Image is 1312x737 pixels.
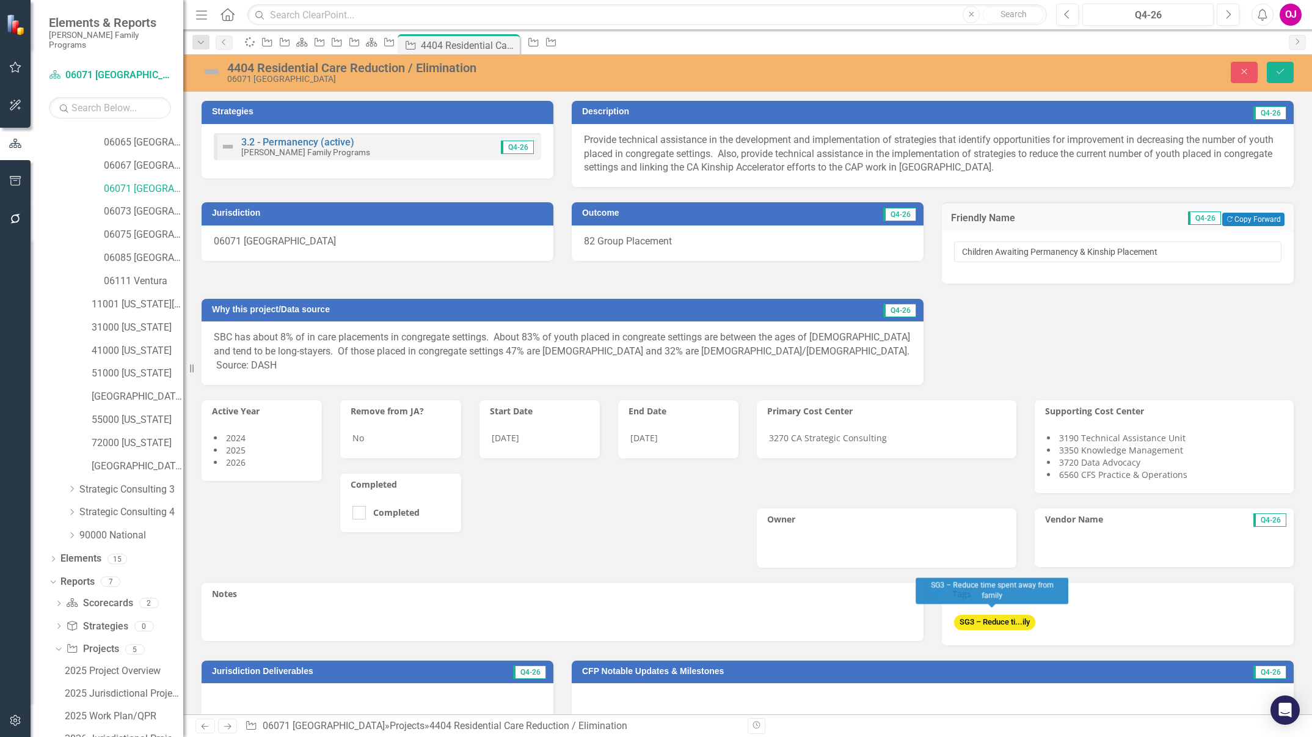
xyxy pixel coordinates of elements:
[104,136,183,150] a: 06065 [GEOGRAPHIC_DATA]
[49,30,171,50] small: [PERSON_NAME] Family Programs
[351,480,454,489] h3: Completed
[1188,211,1221,225] span: Q4-26
[49,68,171,82] a: 06071 [GEOGRAPHIC_DATA]
[125,644,145,654] div: 5
[490,406,594,416] h3: Start Date
[916,577,1068,604] div: SG3 – Reduce time spent away from family
[220,139,235,154] img: Not Defined
[513,665,546,679] span: Q4-26
[62,683,183,703] a: 2025 Jurisdictional Projects Assessment
[629,406,732,416] h3: End Date
[92,460,183,474] a: [GEOGRAPHIC_DATA]
[767,515,1010,524] h3: Owner
[104,182,183,196] a: 06071 [GEOGRAPHIC_DATA]
[1059,457,1140,468] span: 3720 Data Advocacy
[212,305,759,314] h3: Why this project/Data source
[351,406,454,416] h3: Remove from JA?
[492,432,519,444] span: [DATE]
[62,706,183,725] a: 2025 Work Plan/QPR
[139,598,159,609] div: 2
[584,235,672,247] span: 82 Group Placement
[66,620,128,634] a: Strategies
[263,720,385,732] a: 06071 [GEOGRAPHIC_DATA]
[202,62,221,81] img: Not Defined
[212,667,462,676] h3: Jurisdiction Deliverables
[79,505,183,519] a: Strategic Consulting 4
[65,665,183,676] div: 2025 Project Overview
[66,596,133,610] a: Scorecards
[241,147,370,157] small: [PERSON_NAME] Family Programs
[214,235,336,247] span: 06071 [GEOGRAPHIC_DATA]
[584,133,1281,175] p: Provide technical assistance in the development and implementation of strategies that identify op...
[212,406,316,416] h3: Active Year
[582,107,991,116] h3: Description
[1059,469,1187,480] span: 6560 CFS Practice & Operations
[79,529,183,543] a: 90000 National
[65,711,183,722] div: 2025 Work Plan/QPR
[65,688,183,699] div: 2025 Jurisdictional Projects Assessment
[60,575,95,589] a: Reports
[212,208,547,218] h3: Jurisdiction
[1253,513,1286,527] span: Q4-26
[92,413,183,427] a: 55000 [US_STATE]
[49,97,171,119] input: Search Below...
[92,321,183,335] a: 31000 [US_STATE]
[883,304,916,317] span: Q4-26
[582,208,757,218] h3: Outcome
[226,444,246,456] span: 2025
[227,75,817,84] div: 06071 [GEOGRAPHIC_DATA]
[1000,9,1027,19] span: Search
[79,483,183,497] a: Strategic Consulting 3
[104,251,183,265] a: 06085 [GEOGRAPHIC_DATA][PERSON_NAME]
[952,589,1288,598] h3: Tags
[1280,4,1302,26] button: OJ
[6,14,27,35] img: ClearPoint Strategy
[108,554,127,564] div: 15
[1222,213,1284,226] button: Copy Forward
[226,432,246,444] span: 2024
[66,642,118,656] a: Projects
[92,344,183,358] a: 41000 [US_STATE]
[429,720,627,732] div: 4404 Residential Care Reduction / Elimination
[421,38,517,53] div: 4404 Residential Care Reduction / Elimination
[104,228,183,242] a: 06075 [GEOGRAPHIC_DATA]
[954,615,1035,630] span: SG3 – Reduce ti...ily
[92,298,183,312] a: 11001 [US_STATE][GEOGRAPHIC_DATA]
[92,390,183,404] a: [GEOGRAPHIC_DATA][US_STATE]
[1087,8,1209,23] div: Q4-26
[582,667,1151,676] h3: CFP Notable Updates & Milestones
[104,205,183,219] a: 06073 [GEOGRAPHIC_DATA]
[1059,444,1183,456] span: 3350 Knowledge Management
[60,552,101,566] a: Elements
[226,457,246,468] span: 2026
[951,213,1084,224] h3: Friendly Name
[352,432,364,444] span: No
[245,719,738,733] div: » »
[501,141,534,154] span: Q4-26
[92,367,183,381] a: 51000 [US_STATE]
[1059,432,1186,444] span: 3190 Technical Assistance Unit
[1082,4,1214,26] button: Q4-26
[1253,665,1286,679] span: Q4-26
[62,661,183,680] a: 2025 Project Overview
[767,406,1010,416] h3: Primary Cost Center
[92,436,183,450] a: 72000 [US_STATE]
[101,577,120,587] div: 7
[630,432,658,444] span: [DATE]
[49,15,171,30] span: Elements & Reports
[1270,695,1300,725] div: Open Intercom Messenger
[769,432,887,444] span: 3270 CA Strategic Consulting
[104,159,183,173] a: 06067 [GEOGRAPHIC_DATA]
[214,331,911,373] p: SBC has about 8% of in care placements in congregate settings. About 83% of youth placed in congr...
[212,107,547,116] h3: Strategies
[1253,106,1286,120] span: Q4-26
[134,621,154,631] div: 0
[227,61,817,75] div: 4404 Residential Care Reduction / Elimination
[212,589,917,598] h3: Notes
[1045,406,1288,416] h3: Supporting Cost Center
[983,6,1044,23] button: Search
[1045,515,1198,524] h3: Vendor Name
[104,274,183,288] a: 06111 Ventura
[247,4,1047,26] input: Search ClearPoint...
